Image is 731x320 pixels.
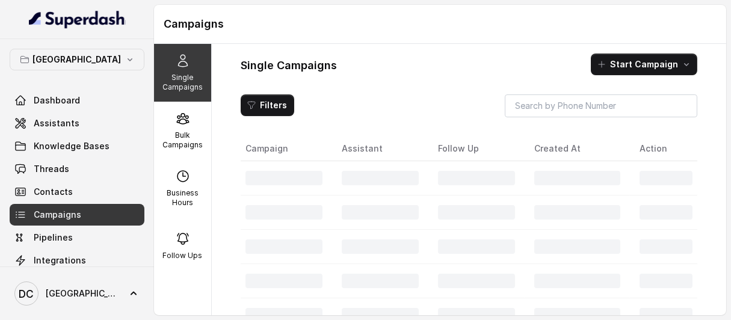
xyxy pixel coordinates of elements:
[10,204,144,226] a: Campaigns
[630,137,697,161] th: Action
[159,131,206,150] p: Bulk Campaigns
[428,137,525,161] th: Follow Up
[164,14,717,34] h1: Campaigns
[241,137,332,161] th: Campaign
[34,254,86,266] span: Integrations
[34,140,109,152] span: Knowledge Bases
[332,137,428,161] th: Assistant
[34,117,79,129] span: Assistants
[10,90,144,111] a: Dashboard
[10,49,144,70] button: [GEOGRAPHIC_DATA]
[29,10,126,29] img: light.svg
[591,54,697,75] button: Start Campaign
[241,94,294,116] button: Filters
[159,73,206,92] p: Single Campaigns
[159,188,206,208] p: Business Hours
[10,277,144,310] a: [GEOGRAPHIC_DATA]
[33,52,122,67] p: [GEOGRAPHIC_DATA]
[10,135,144,157] a: Knowledge Bases
[505,94,697,117] input: Search by Phone Number
[34,94,80,106] span: Dashboard
[10,227,144,248] a: Pipelines
[241,56,337,75] h1: Single Campaigns
[34,163,69,175] span: Threads
[10,112,144,134] a: Assistants
[34,209,81,221] span: Campaigns
[34,186,73,198] span: Contacts
[19,288,34,300] text: DC
[10,181,144,203] a: Contacts
[46,288,120,300] span: [GEOGRAPHIC_DATA]
[525,137,630,161] th: Created At
[10,250,144,271] a: Integrations
[34,232,73,244] span: Pipelines
[163,251,203,260] p: Follow Ups
[10,158,144,180] a: Threads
